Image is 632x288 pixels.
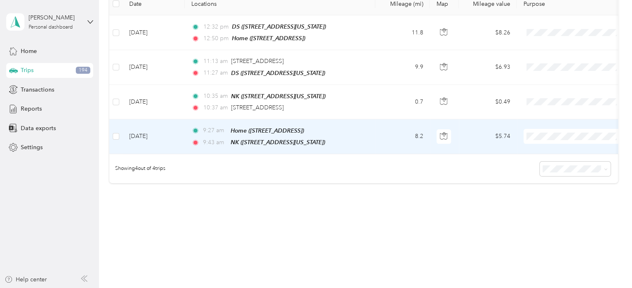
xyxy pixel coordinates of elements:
[231,139,325,145] span: NK ([STREET_ADDRESS][US_STATE])
[459,119,517,154] td: $5.74
[29,25,73,30] div: Personal dashboard
[375,15,430,50] td: 11.8
[203,92,227,101] span: 10:35 am
[21,66,34,75] span: Trips
[375,119,430,154] td: 8.2
[459,50,517,85] td: $6.93
[21,85,54,94] span: Transactions
[76,67,90,74] span: 194
[109,165,165,172] span: Showing 4 out of 4 trips
[29,13,80,22] div: [PERSON_NAME]
[123,50,185,85] td: [DATE]
[459,85,517,119] td: $0.49
[21,124,56,133] span: Data exports
[231,127,304,134] span: Home ([STREET_ADDRESS])
[231,58,284,65] span: [STREET_ADDRESS]
[203,126,227,135] span: 9:27 am
[123,15,185,50] td: [DATE]
[21,143,43,152] span: Settings
[123,85,185,119] td: [DATE]
[123,119,185,154] td: [DATE]
[203,57,227,66] span: 11:13 am
[21,47,37,56] span: Home
[21,104,42,113] span: Reports
[231,104,284,111] span: [STREET_ADDRESS]
[232,35,305,41] span: Home ([STREET_ADDRESS])
[203,103,227,112] span: 10:37 am
[586,242,632,288] iframe: Everlance-gr Chat Button Frame
[375,50,430,85] td: 9.9
[231,93,326,99] span: NK ([STREET_ADDRESS][US_STATE])
[203,22,228,31] span: 12:32 pm
[203,34,228,43] span: 12:50 pm
[203,68,227,77] span: 11:27 am
[5,275,47,284] button: Help center
[203,138,227,147] span: 9:43 am
[232,23,326,30] span: DS ([STREET_ADDRESS][US_STATE])
[459,15,517,50] td: $8.26
[375,85,430,119] td: 0.7
[231,70,325,76] span: DS ([STREET_ADDRESS][US_STATE])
